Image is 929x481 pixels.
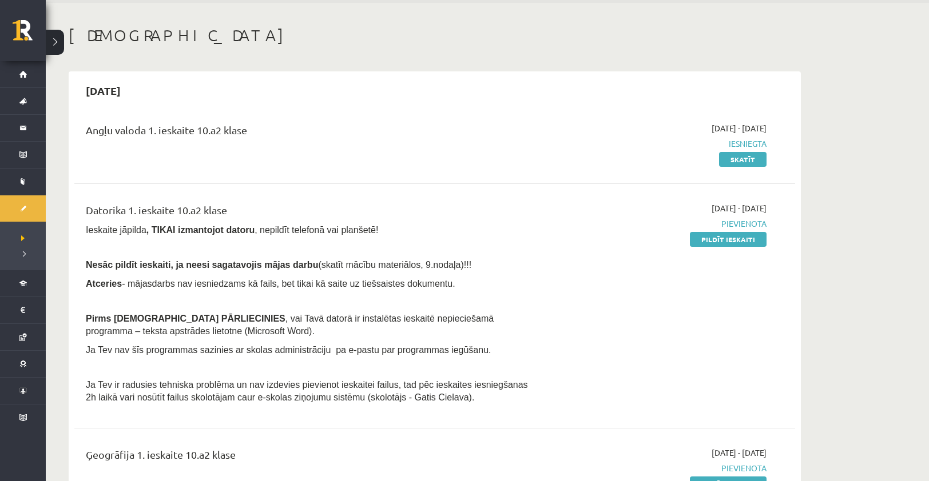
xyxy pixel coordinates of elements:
[719,152,767,167] a: Skatīt
[86,202,534,223] div: Datorika 1. ieskaite 10.a2 klase
[551,462,767,474] span: Pievienota
[551,218,767,230] span: Pievienota
[69,26,801,45] h1: [DEMOGRAPHIC_DATA]
[551,138,767,150] span: Iesniegta
[86,225,378,235] span: Ieskaite jāpilda , nepildīt telefonā vai planšetē!
[86,447,534,468] div: Ģeogrāfija 1. ieskaite 10.a2 klase
[690,232,767,247] a: Pildīt ieskaiti
[318,260,471,270] span: (skatīt mācību materiālos, 9.nodaļa)!!!
[86,122,534,143] div: Angļu valoda 1. ieskaite 10.a2 klase
[146,225,255,235] b: , TIKAI izmantojot datoru
[712,202,767,214] span: [DATE] - [DATE]
[74,77,132,104] h2: [DATE]
[86,314,494,336] span: , vai Tavā datorā ir instalētas ieskaitē nepieciešamā programma – teksta apstrādes lietotne (Micr...
[712,122,767,134] span: [DATE] - [DATE]
[86,260,318,270] span: Nesāc pildīt ieskaiti, ja neesi sagatavojis mājas darbu
[712,447,767,459] span: [DATE] - [DATE]
[13,20,46,49] a: Rīgas 1. Tālmācības vidusskola
[86,314,285,323] span: Pirms [DEMOGRAPHIC_DATA] PĀRLIECINIES
[86,279,455,288] span: - mājasdarbs nav iesniedzams kā fails, bet tikai kā saite uz tiešsaistes dokumentu.
[86,380,528,402] span: Ja Tev ir radusies tehniska problēma un nav izdevies pievienot ieskaitei failus, tad pēc ieskaite...
[86,279,122,288] b: Atceries
[86,345,491,355] span: Ja Tev nav šīs programmas sazinies ar skolas administrāciju pa e-pastu par programmas iegūšanu.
